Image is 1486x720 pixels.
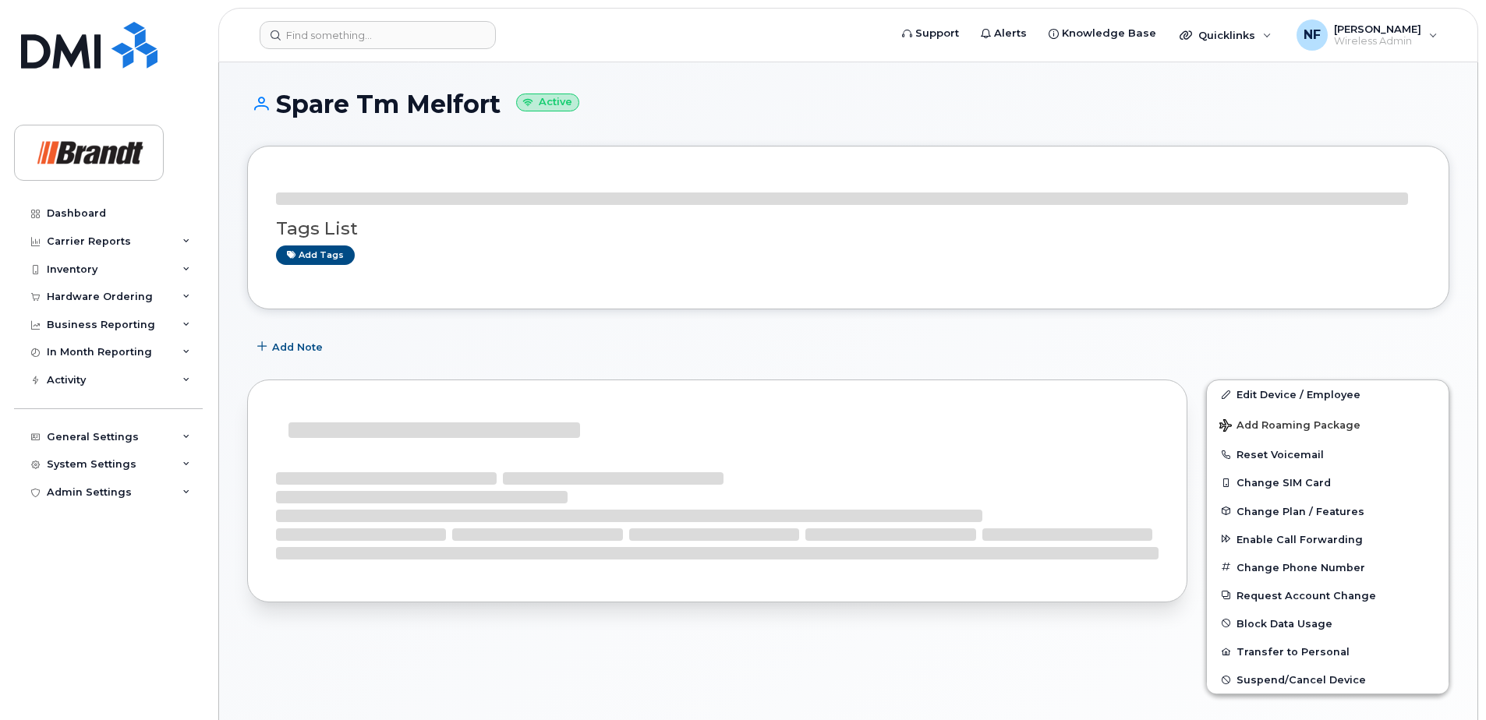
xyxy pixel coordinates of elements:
h1: Spare Tm Melfort [247,90,1449,118]
h3: Tags List [276,219,1421,238]
small: Active [516,94,579,111]
button: Reset Voicemail [1207,440,1449,468]
button: Transfer to Personal [1207,637,1449,665]
span: Add Note [272,340,323,355]
button: Change Phone Number [1207,553,1449,581]
span: Suspend/Cancel Device [1237,674,1366,686]
button: Add Note [247,333,336,361]
span: Change Plan / Features [1237,505,1364,517]
button: Enable Call Forwarding [1207,525,1449,553]
a: Edit Device / Employee [1207,380,1449,408]
button: Block Data Usage [1207,609,1449,637]
span: Enable Call Forwarding [1237,533,1363,545]
button: Request Account Change [1207,581,1449,609]
button: Suspend/Cancel Device [1207,665,1449,694]
button: Add Roaming Package [1207,408,1449,440]
a: Add tags [276,245,355,265]
button: Change Plan / Features [1207,497,1449,525]
span: Add Roaming Package [1219,419,1360,434]
button: Change SIM Card [1207,468,1449,496]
